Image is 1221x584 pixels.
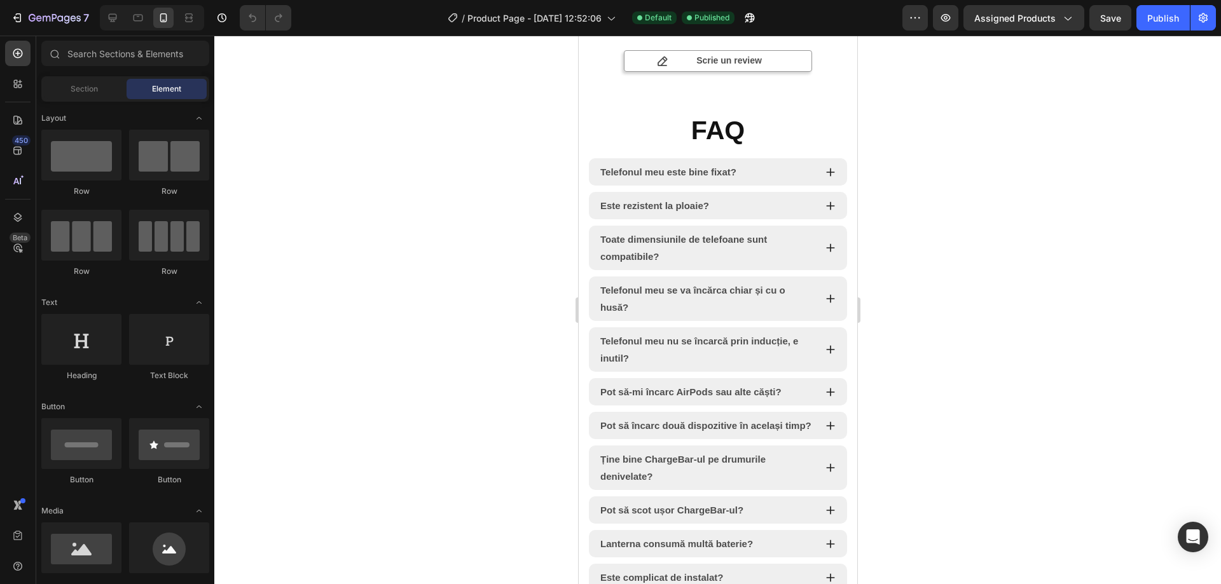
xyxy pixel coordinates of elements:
span: Toggle open [189,292,209,313]
span: Product Page - [DATE] 12:52:06 [467,11,602,25]
div: Row [41,186,121,197]
span: Element [152,83,181,95]
div: Button [129,474,209,486]
div: Row [41,266,121,277]
span: Media [41,505,64,517]
div: 450 [12,135,31,146]
span: Published [694,12,729,24]
iframe: Design area [579,36,857,584]
span: Layout [41,112,66,124]
div: Publish [1147,11,1179,25]
span: Toggle open [189,108,209,128]
button: Publish [1136,5,1190,31]
div: Button [41,474,121,486]
button: Save [1089,5,1131,31]
span: Section [71,83,98,95]
div: Row [129,186,209,197]
div: Heading [41,370,121,381]
div: Row [129,266,209,277]
span: Text [41,297,57,308]
span: Toggle open [189,397,209,417]
input: Search Sections & Elements [41,41,209,66]
button: Assigned Products [963,5,1084,31]
span: / [462,11,465,25]
div: Beta [10,233,31,243]
div: Open Intercom Messenger [1178,522,1208,552]
span: Toggle open [189,501,209,521]
p: 7 [83,10,89,25]
p: Este complicat de instalat? [22,533,144,550]
span: Button [41,401,65,412]
span: Assigned Products [974,11,1056,25]
div: Undo/Redo [240,5,291,31]
span: Save [1100,13,1121,24]
button: 7 [5,5,95,31]
div: Text Block [129,370,209,381]
span: Default [645,12,672,24]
